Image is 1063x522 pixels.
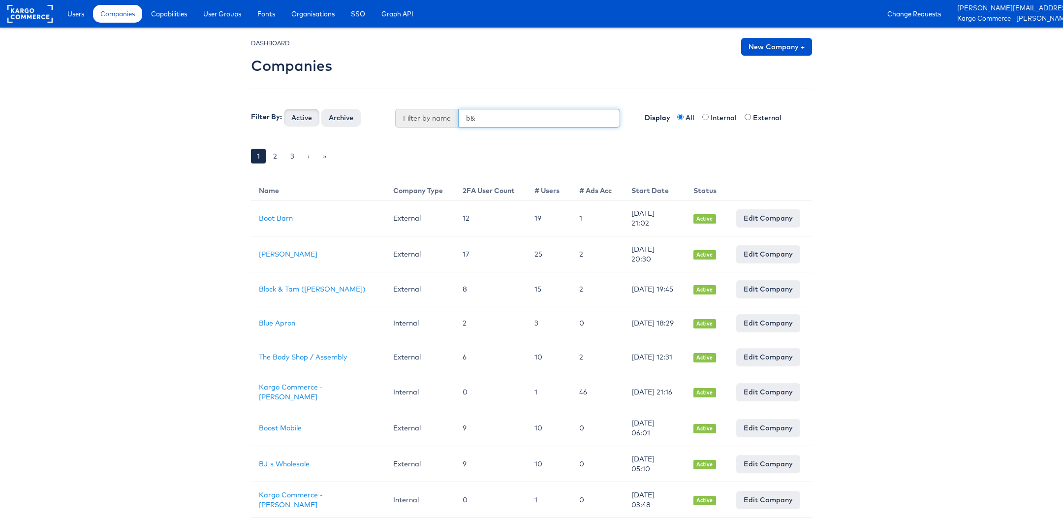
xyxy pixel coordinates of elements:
td: External [385,340,455,374]
td: [DATE] 06:01 [624,410,686,446]
a: 1 [251,149,266,163]
td: External [385,446,455,482]
a: Organisations [284,5,342,23]
td: 17 [455,236,527,272]
a: Edit Company [736,491,800,509]
span: Active [693,250,716,260]
span: Active [693,285,716,294]
td: 46 [571,374,624,410]
th: Start Date [624,178,686,200]
td: 10 [527,446,571,482]
td: 2 [571,272,624,306]
a: The Body Shop / Assembly [259,353,347,361]
a: Block & Tam ([PERSON_NAME]) [259,285,366,294]
span: Active [693,388,716,397]
a: BJ's Wholesale [259,459,310,468]
button: Archive [321,109,361,127]
td: 2 [571,340,624,374]
td: 6 [455,340,527,374]
a: Boost Mobile [259,424,302,432]
a: Kargo Commerce - [PERSON_NAME] [957,14,1056,24]
span: Active [693,319,716,328]
a: Edit Company [736,314,800,332]
a: [PERSON_NAME][EMAIL_ADDRESS][PERSON_NAME][DOMAIN_NAME] [957,3,1056,14]
td: 25 [527,236,571,272]
td: Internal [385,482,455,518]
a: Boot Barn [259,214,293,223]
td: External [385,236,455,272]
a: Users [60,5,92,23]
td: 8 [455,272,527,306]
span: Organisations [291,9,335,19]
a: Kargo Commerce - [PERSON_NAME] [259,490,323,509]
a: › [302,149,315,163]
a: 3 [284,149,300,163]
th: # Users [527,178,571,200]
td: 3 [527,306,571,340]
span: Active [693,214,716,224]
td: [DATE] 19:45 [624,272,686,306]
a: Edit Company [736,245,800,263]
a: Capabilities [144,5,194,23]
span: SSO [351,9,365,19]
span: Active [693,424,716,433]
td: 15 [527,272,571,306]
span: Active [693,353,716,362]
td: [DATE] 18:29 [624,306,686,340]
td: 2 [571,236,624,272]
td: External [385,410,455,446]
label: Internal [711,113,743,123]
td: 1 [527,482,571,518]
a: Edit Company [736,280,800,298]
a: Edit Company [736,455,800,473]
th: 2FA User Count [455,178,527,200]
a: 2 [267,149,283,163]
a: Fonts [250,5,282,23]
span: Companies [100,9,135,19]
td: 0 [571,446,624,482]
td: 12 [455,200,527,236]
span: Graph API [381,9,413,19]
a: Edit Company [736,348,800,366]
td: 0 [571,482,624,518]
a: » [317,149,332,163]
td: [DATE] 12:31 [624,340,686,374]
td: [DATE] 20:30 [624,236,686,272]
td: 0 [455,374,527,410]
label: All [686,113,700,123]
td: 2 [455,306,527,340]
a: Kargo Commerce - [PERSON_NAME] [259,383,323,401]
td: 19 [527,200,571,236]
span: Capabilities [151,9,187,19]
a: User Groups [196,5,249,23]
td: 1 [527,374,571,410]
td: External [385,272,455,306]
td: 1 [571,200,624,236]
td: 10 [527,410,571,446]
a: Edit Company [736,383,800,401]
td: 0 [571,306,624,340]
td: [DATE] 21:02 [624,200,686,236]
td: Internal [385,306,455,340]
label: External [753,113,787,123]
h2: Companies [251,58,332,74]
a: Edit Company [736,209,800,227]
a: [PERSON_NAME] [259,250,317,259]
th: Company Type [385,178,455,200]
th: Status [686,178,728,200]
td: [DATE] 05:10 [624,446,686,482]
span: User Groups [203,9,241,19]
span: Filter by name [395,109,458,128]
td: 10 [527,340,571,374]
button: Active [284,109,319,127]
td: 9 [455,446,527,482]
a: New Company + [741,38,812,56]
a: Graph API [374,5,421,23]
td: 0 [455,482,527,518]
a: Companies [93,5,142,23]
td: 0 [571,410,624,446]
span: Users [67,9,84,19]
th: Name [251,178,385,200]
td: [DATE] 03:48 [624,482,686,518]
td: Internal [385,374,455,410]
